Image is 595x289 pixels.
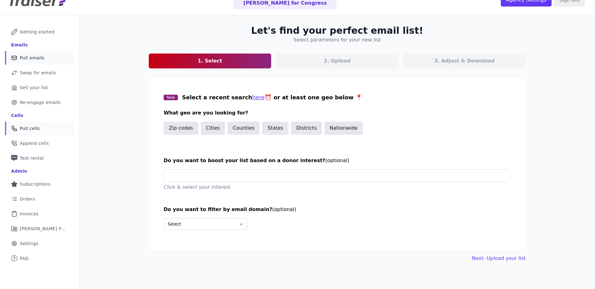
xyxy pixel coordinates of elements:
[5,207,74,221] a: Invoices
[291,122,322,135] button: Districts
[5,177,74,191] a: Subscriptions
[324,122,363,135] button: Nationwide
[20,196,35,202] span: Orders
[20,181,51,187] span: Subscriptions
[164,183,511,191] p: Click & select your interest
[20,211,38,217] span: Invoices
[5,237,74,250] a: Settings
[182,94,362,101] span: Select a recent search ⏰ or at least one geo below 📍
[325,157,349,163] span: (optional)
[227,122,260,135] button: Counties
[20,84,48,91] span: Sell your list
[20,125,40,132] span: Pull cells
[5,192,74,206] a: Orders
[164,122,198,135] button: Zip codes
[20,140,49,146] span: Append cells
[262,122,289,135] button: States
[272,206,296,212] span: (optional)
[149,54,271,68] a: 1. Select
[20,99,60,106] span: Re-engage emails
[201,122,225,135] button: Cities
[20,55,44,61] span: Pull emails
[252,93,265,102] button: here
[5,96,74,109] a: Re-engage emails
[5,81,74,94] a: Sell your list
[293,36,381,44] h4: Select parameters for your new list
[11,168,27,174] div: Admin
[164,206,272,212] span: Do you want to filter by email domain?
[11,112,23,119] div: Cells
[20,29,55,35] span: Getting started
[5,122,74,135] a: Pull cells
[20,70,56,76] span: Swap for emails
[5,252,74,265] a: FAQ
[472,255,526,262] button: Next: Upload your list
[434,57,495,65] p: 3. Adjust & Download
[164,157,325,163] span: Do you want to boost your list based on a donor interest?
[11,42,28,48] div: Emails
[20,155,44,161] span: Text rental
[164,109,511,117] h3: What geo are you looking for?
[198,57,222,65] p: 1. Select
[20,255,29,261] span: FAQ
[324,57,350,65] p: 2. Upload
[5,66,74,80] a: Swap for emails
[251,25,423,36] h2: Let's find your perfect email list!
[164,95,178,100] span: New
[5,151,74,165] a: Text rental
[20,226,67,232] span: [PERSON_NAME] Performance
[20,240,38,247] span: Settings
[5,51,74,65] a: Pull emails
[5,25,74,39] a: Getting started
[5,222,74,235] a: [PERSON_NAME] Performance
[5,136,74,150] a: Append cells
